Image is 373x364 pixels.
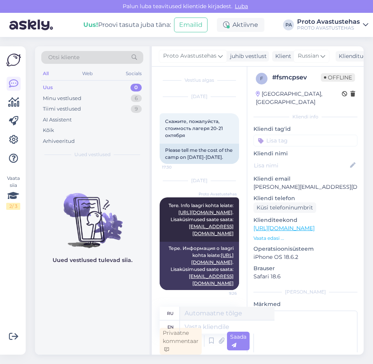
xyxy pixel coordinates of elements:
a: Proto AvastustehasPROTO AVASTUSTEHAS [297,19,368,31]
div: Kõik [43,127,54,134]
div: 9 [131,105,142,113]
p: Kliendi tag'id [253,125,357,133]
p: iPhone OS 18.6.2 [253,253,357,261]
div: AI Assistent [43,116,72,124]
div: Klient [272,52,291,60]
div: Aktiivne [217,18,264,32]
button: Emailid [174,18,208,32]
div: Minu vestlused [43,95,81,102]
div: [DATE] [160,177,239,184]
div: # fsmcpsev [272,73,321,82]
div: en [167,320,174,334]
b: Uus! [83,21,98,28]
div: Socials [124,69,143,79]
div: PA [283,19,294,30]
span: Скажите, пожалуйста, стоимость лагеря 20-21 октября [165,118,224,138]
span: Tere. Info laagri kohta leiate: . Lisaküsimused saate saata: [169,202,235,236]
span: 9:26 [208,290,237,296]
div: [PERSON_NAME] [253,288,357,295]
p: Vaata edasi ... [253,235,357,242]
span: Proto Avastustehas [199,191,237,197]
div: Kliendi info [253,113,357,120]
p: Operatsioonisüsteem [253,245,357,253]
input: Lisa tag [253,135,357,146]
div: ru [167,307,174,320]
input: Lisa nimi [254,161,348,170]
span: Offline [321,73,355,82]
p: Brauser [253,264,357,273]
span: Luba [232,3,250,10]
span: f [260,76,263,81]
div: 6 [131,95,142,102]
div: Vestlus algas [160,77,239,84]
a: [URL][DOMAIN_NAME] [178,209,232,215]
div: 2 / 3 [6,203,20,210]
div: Web [81,69,94,79]
span: 17:30 [162,164,191,170]
div: Küsi telefoninumbrit [253,202,316,213]
span: Russian [298,52,319,60]
p: Märkmed [253,300,357,308]
span: Proto Avastustehas [163,52,216,60]
div: Please tell me the cost of the camp on [DATE]-[DATE]. [160,144,239,164]
p: Kliendi nimi [253,149,357,158]
div: Proovi tasuta juba täna: [83,20,171,30]
div: Тере. Информация о laagri kohta leiate: . Lisaküsimused saate saata: [160,242,239,290]
div: Arhiveeritud [43,137,75,145]
div: PROTO AVASTUSTEHAS [297,25,360,31]
span: Saada [230,333,246,348]
a: [EMAIL_ADDRESS][DOMAIN_NAME] [189,273,234,286]
span: Uued vestlused [74,151,111,158]
p: Safari 18.6 [253,273,357,281]
span: Otsi kliente [48,53,79,62]
div: juhib vestlust [227,52,267,60]
div: Vaata siia [6,175,20,210]
div: [DATE] [160,93,239,100]
div: Privaatne kommentaar [160,328,202,355]
a: [EMAIL_ADDRESS][DOMAIN_NAME] [189,223,234,236]
p: Kliendi telefon [253,194,357,202]
div: Klienditugi [336,52,369,60]
div: Proto Avastustehas [297,19,360,25]
p: Uued vestlused tulevad siia. [53,256,132,264]
div: All [41,69,50,79]
div: Tiimi vestlused [43,105,81,113]
div: [GEOGRAPHIC_DATA], [GEOGRAPHIC_DATA] [256,90,342,106]
div: 0 [130,84,142,91]
a: [URL][DOMAIN_NAME] [253,225,315,232]
img: Askly Logo [6,53,21,67]
p: Kliendi email [253,175,357,183]
p: [PERSON_NAME][EMAIL_ADDRESS][DOMAIN_NAME] [253,183,357,191]
img: No chats [35,179,150,249]
div: Uus [43,84,53,91]
p: Klienditeekond [253,216,357,224]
